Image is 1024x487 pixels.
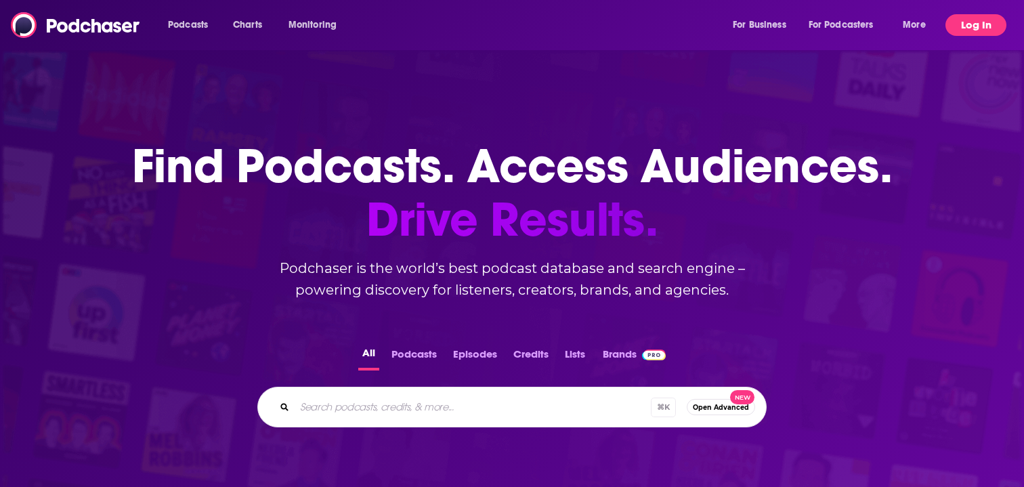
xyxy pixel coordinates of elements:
button: open menu [158,14,226,36]
button: Log In [945,14,1006,36]
span: Open Advanced [693,404,749,411]
button: open menu [279,14,354,36]
span: New [730,390,754,404]
span: For Podcasters [809,16,874,35]
input: Search podcasts, credits, & more... [295,396,651,418]
img: Podchaser - Follow, Share and Rate Podcasts [11,12,141,38]
button: Episodes [449,344,501,370]
button: Lists [561,344,589,370]
span: For Business [733,16,786,35]
div: Search podcasts, credits, & more... [257,387,767,427]
button: All [358,344,379,370]
span: ⌘ K [651,398,676,417]
span: Charts [233,16,262,35]
h2: Podchaser is the world’s best podcast database and search engine – powering discovery for listene... [241,257,783,301]
span: Drive Results. [132,193,893,247]
button: Credits [509,344,553,370]
a: BrandsPodchaser Pro [603,344,666,370]
span: Podcasts [168,16,208,35]
button: Podcasts [387,344,441,370]
h1: Find Podcasts. Access Audiences. [132,140,893,247]
button: open menu [893,14,943,36]
span: More [903,16,926,35]
span: Monitoring [289,16,337,35]
a: Charts [224,14,270,36]
button: Open AdvancedNew [687,399,755,415]
img: Podchaser Pro [642,350,666,360]
button: open menu [800,14,893,36]
button: open menu [723,14,803,36]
